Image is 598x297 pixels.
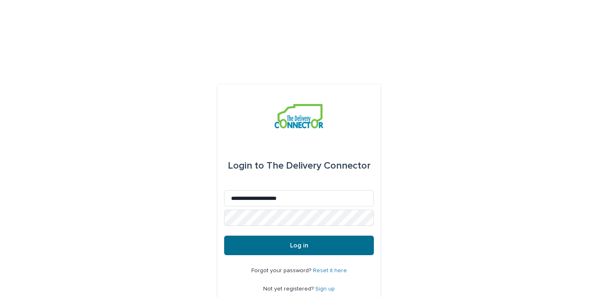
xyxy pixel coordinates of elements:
[275,104,323,128] img: aCWQmA6OSGG0Kwt8cj3c
[224,236,374,255] button: Log in
[315,286,335,292] a: Sign up
[263,286,315,292] span: Not yet registered?
[228,154,371,177] div: The Delivery Connector
[290,242,308,249] span: Log in
[313,268,347,273] a: Reset it here
[228,161,264,171] span: Login to
[251,268,313,273] span: Forgot your password?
